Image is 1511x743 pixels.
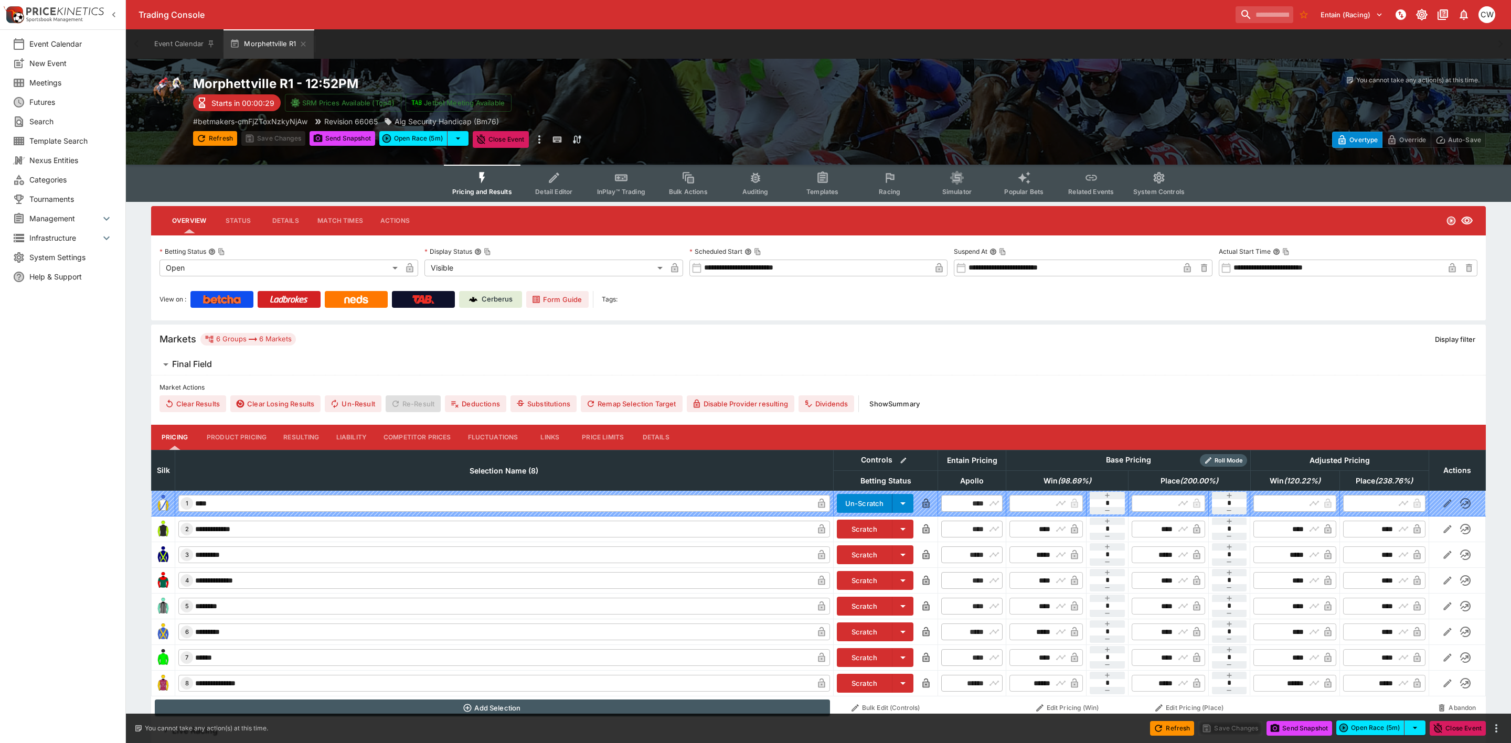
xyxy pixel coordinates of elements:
[29,38,113,49] span: Event Calendar
[29,232,100,243] span: Infrastructure
[205,333,292,346] div: 6 Groups 6 Markets
[424,247,472,256] p: Display Status
[152,450,175,490] th: Silk
[1344,475,1424,487] span: Place(238.76%)
[1009,699,1125,716] button: Edit Pricing (Win)
[270,295,308,304] img: Ladbrokes
[526,291,589,308] a: Form Guide
[448,131,469,146] button: select merge strategy
[183,551,191,558] span: 3
[155,546,172,563] img: runner 3
[1295,6,1312,23] button: No Bookmarks
[203,295,241,304] img: Betcha
[155,495,172,512] img: runner 1
[1429,450,1485,490] th: Actions
[754,248,761,255] button: Copy To Clipboard
[837,571,893,590] button: Scratch
[371,208,419,233] button: Actions
[183,577,191,584] span: 4
[1382,132,1431,148] button: Override
[1267,721,1332,736] button: Send Snapshot
[1446,216,1456,226] svg: Open
[1314,6,1389,23] button: Select Tenant
[193,76,839,92] h2: Copy To Clipboard
[533,131,546,148] button: more
[159,247,206,256] p: Betting Status
[183,628,191,636] span: 6
[1430,721,1486,736] button: Close Event
[602,291,618,308] label: Tags:
[262,208,309,233] button: Details
[1356,76,1480,85] p: You cannot take any action(s) at this time.
[482,294,513,305] p: Cerberus
[29,213,100,224] span: Management
[837,622,893,641] button: Scratch
[1404,720,1425,735] button: select merge strategy
[230,395,321,412] button: Clear Losing Results
[411,98,422,108] img: jetbet-logo.svg
[1332,132,1486,148] div: Start From
[669,188,708,196] span: Bulk Actions
[183,654,190,661] span: 7
[172,359,212,370] h6: Final Field
[379,131,469,146] div: split button
[744,248,752,255] button: Scheduled StartCopy To Clipboard
[469,295,477,304] img: Cerberus
[159,395,226,412] button: Clear Results
[386,395,441,412] span: Re-Result
[1004,188,1044,196] span: Popular Bets
[806,188,838,196] span: Templates
[1478,6,1495,23] div: Christopher Winter
[328,425,375,450] button: Liability
[452,188,512,196] span: Pricing and Results
[139,9,1231,20] div: Trading Console
[344,295,368,304] img: Neds
[164,208,215,233] button: Overview
[459,291,522,308] a: Cerberus
[1150,721,1194,736] button: Refresh
[849,475,923,487] span: Betting Status
[1432,699,1482,716] button: Abandon
[837,648,893,667] button: Scratch
[29,193,113,204] span: Tournaments
[473,131,529,148] button: Close Event
[395,116,499,127] p: Aig Security Handicap (Bm76)
[1149,475,1230,487] span: Place(200.00%)
[1032,475,1103,487] span: Win(98.69%)
[151,425,198,450] button: Pricing
[1133,188,1185,196] span: System Controls
[183,602,191,610] span: 5
[1180,475,1218,487] em: ( 200.00 %)
[375,425,460,450] button: Competitor Prices
[211,98,274,109] p: Starts in 00:00:29
[1454,5,1473,24] button: Notifications
[597,188,645,196] span: InPlay™ Trading
[1200,454,1247,467] div: Show/hide Price Roll mode configuration.
[310,131,375,146] button: Send Snapshot
[535,188,572,196] span: Detail Editor
[837,545,893,564] button: Scratch
[1336,720,1404,735] button: Open Race (5m)
[325,395,381,412] button: Un-Result
[285,94,401,112] button: SRM Prices Available (Top4)
[29,77,113,88] span: Meetings
[581,395,683,412] button: Remap Selection Target
[836,699,935,716] button: Bulk Edit (Controls)
[837,494,893,513] button: Un-Scratch
[215,208,262,233] button: Status
[155,699,831,716] button: Add Selection
[1375,475,1413,487] em: ( 238.76 %)
[155,521,172,537] img: runner 2
[159,260,401,276] div: Open
[444,165,1193,202] div: Event type filters
[510,395,577,412] button: Substitutions
[379,131,448,146] button: Open Race (5m)
[193,131,237,146] button: Refresh
[1250,450,1429,470] th: Adjusted Pricing
[1490,722,1503,735] button: more
[879,188,900,196] span: Racing
[1431,132,1486,148] button: Auto-Save
[198,425,275,450] button: Product Pricing
[1219,247,1271,256] p: Actual Start Time
[29,58,113,69] span: New Event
